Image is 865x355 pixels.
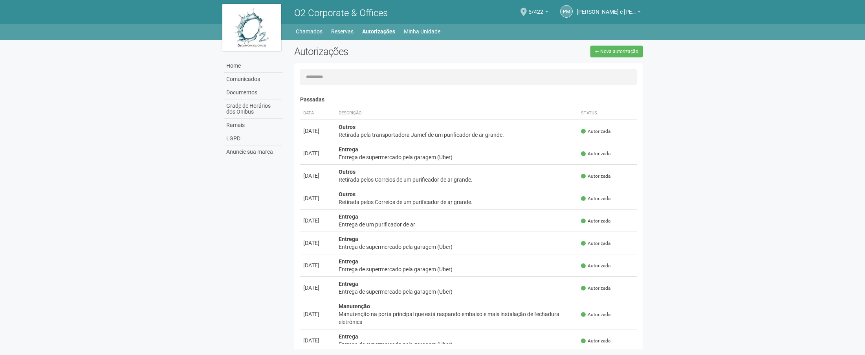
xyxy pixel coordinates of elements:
[339,236,358,242] strong: Entrega
[339,191,356,197] strong: Outros
[303,310,332,318] div: [DATE]
[581,263,610,269] span: Autorizada
[581,128,610,135] span: Autorizada
[303,194,332,202] div: [DATE]
[224,73,282,86] a: Comunicados
[339,131,575,139] div: Retirada pela transportadora Jamef de um purificador de ar grande.
[339,124,356,130] strong: Outros
[224,99,282,119] a: Grade de Horários dos Ônibus
[339,281,358,287] strong: Entrega
[528,1,543,15] span: 5/422
[581,338,610,344] span: Autorizada
[577,10,641,16] a: [PERSON_NAME] e [PERSON_NAME]
[303,217,332,224] div: [DATE]
[581,311,610,318] span: Autorizada
[339,169,356,175] strong: Outros
[303,261,332,269] div: [DATE]
[578,107,637,120] th: Status
[581,173,610,180] span: Autorizada
[300,107,335,120] th: Data
[577,1,636,15] span: Pedro Miguel Lauria Meira e Sá
[339,198,575,206] div: Retirada pelos Correios de um purificador de ar grande.
[303,127,332,135] div: [DATE]
[222,4,281,51] img: logo.jpg
[224,119,282,132] a: Ramais
[339,176,575,184] div: Retirada pelos Correios de um purificador de ar grande.
[224,132,282,145] a: LGPD
[303,149,332,157] div: [DATE]
[303,284,332,292] div: [DATE]
[600,49,638,54] span: Nova autorização
[590,46,643,57] a: Nova autorização
[339,258,358,265] strong: Entrega
[339,265,575,273] div: Entrega de supermercado pela garagem (Uber)
[339,146,358,153] strong: Entrega
[294,7,388,18] span: O2 Corporate & Offices
[300,97,637,103] h4: Passadas
[528,10,548,16] a: 5/422
[331,26,354,37] a: Reservas
[581,195,610,202] span: Autorizada
[404,26,440,37] a: Minha Unidade
[294,46,462,57] h2: Autorizações
[296,26,323,37] a: Chamados
[581,285,610,292] span: Autorizada
[339,213,358,220] strong: Entrega
[581,151,610,157] span: Autorizada
[224,59,282,73] a: Home
[339,243,575,251] div: Entrega de supermercado pela garagem (Uber)
[362,26,395,37] a: Autorizações
[339,333,358,340] strong: Entrega
[339,288,575,296] div: Entrega de supermercado pela garagem (Uber)
[560,5,573,18] a: PM
[339,340,575,348] div: Entrega de supermercado pela garagem (Uber)
[303,337,332,344] div: [DATE]
[303,239,332,247] div: [DATE]
[339,153,575,161] div: Entrega de supermercado pela garagem (Uber)
[581,240,610,247] span: Autorizada
[224,145,282,158] a: Anuncie sua marca
[339,310,575,326] div: Manutenção na porta principal que está raspando embaixo e mais instalação de fechadura eletrônica
[339,303,370,309] strong: Manutenção
[335,107,578,120] th: Descrição
[581,218,610,224] span: Autorizada
[303,172,332,180] div: [DATE]
[224,86,282,99] a: Documentos
[339,221,575,228] div: Entrega de um purificador de ar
